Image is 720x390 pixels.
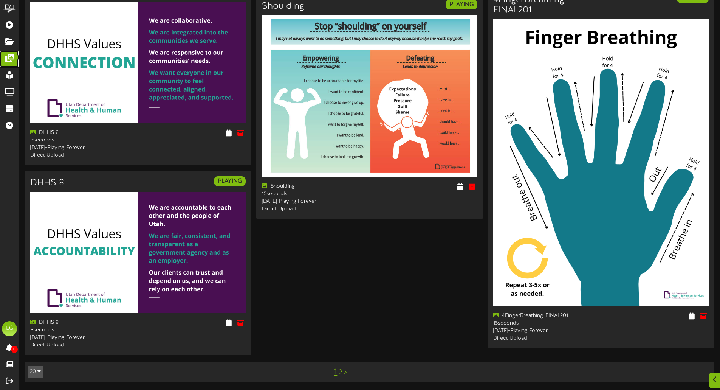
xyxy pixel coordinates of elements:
[30,144,132,152] div: [DATE] - Playing Forever
[493,335,595,342] div: Direct Upload
[30,326,132,334] div: 8 seconds
[30,152,132,159] div: Direct Upload
[262,190,364,198] div: 15 seconds
[339,368,342,377] a: 2
[493,320,595,327] div: 15 seconds
[493,327,595,335] div: [DATE] - Playing Forever
[493,312,595,320] div: 4FingerBreathing-FINAL201
[30,342,132,349] div: Direct Upload
[30,319,132,326] div: DHHS 8
[30,334,132,342] div: [DATE] - Playing Forever
[30,178,64,188] h3: DHHS 8
[334,367,337,377] a: 1
[218,178,242,185] strong: PLAYING
[262,183,364,190] div: Shoulding
[344,368,347,377] a: >
[28,366,43,378] button: 20
[262,198,364,205] div: [DATE] - Playing Forever
[30,192,246,313] img: 3323add1-1e64-401f-828b-33875e19ce8cusdcdhhsvalues7.png
[449,1,474,8] strong: PLAYING
[262,15,477,177] img: ddad246d-ab79-43b6-99d6-954977cf4584.jpg
[2,321,17,336] div: LG
[262,205,364,213] div: Direct Upload
[30,129,132,137] div: DHHS 7
[30,2,246,123] img: b7d73c53-c44a-4c9b-8956-5dc92d696a0busdcdhhsvalues6.png
[493,19,709,306] img: 8d921366-160f-4ed0-a7fc-6924c7b38e85.png
[30,137,132,144] div: 8 seconds
[262,2,304,11] h3: Shoulding
[11,346,18,353] span: 0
